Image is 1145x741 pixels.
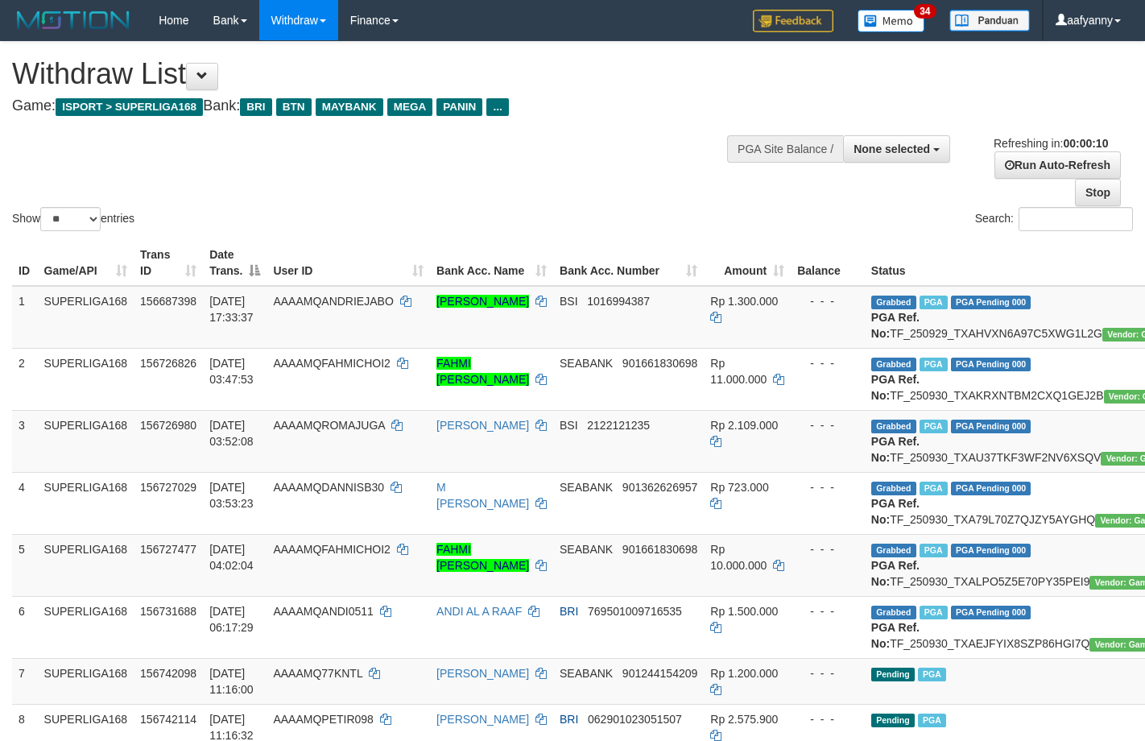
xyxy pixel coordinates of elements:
span: 156726980 [140,419,196,432]
span: Marked by aafandaneth [920,544,948,557]
span: Marked by aafandaneth [920,358,948,371]
span: Rp 1.300.000 [710,295,778,308]
th: Date Trans.: activate to sort column descending [203,240,267,286]
span: 156742114 [140,713,196,726]
span: Copy 1016994387 to clipboard [587,295,650,308]
label: Search: [975,207,1133,231]
td: SUPERLIGA168 [38,286,134,349]
td: SUPERLIGA168 [38,472,134,534]
td: 7 [12,658,38,704]
span: AAAAMQ77KNTL [273,667,362,680]
span: Marked by aafheankoy [918,714,946,727]
span: [DATE] 04:02:04 [209,543,254,572]
span: Marked by aafsoycanthlai [920,296,948,309]
a: M [PERSON_NAME] [436,481,529,510]
span: 156731688 [140,605,196,618]
span: Grabbed [871,544,916,557]
div: - - - [797,541,858,557]
input: Search: [1019,207,1133,231]
span: Rp 723.000 [710,481,768,494]
span: Copy 901362626957 to clipboard [622,481,697,494]
span: MEGA [387,98,433,116]
span: BRI [560,605,578,618]
a: Stop [1075,179,1121,206]
span: Copy 901244154209 to clipboard [622,667,697,680]
th: User ID: activate to sort column ascending [267,240,430,286]
span: AAAAMQFAHMICHOI2 [273,357,390,370]
a: [PERSON_NAME] [436,295,529,308]
b: PGA Ref. No: [871,311,920,340]
span: Grabbed [871,482,916,495]
span: SEABANK [560,357,613,370]
b: PGA Ref. No: [871,435,920,464]
span: Copy 062901023051507 to clipboard [588,713,682,726]
b: PGA Ref. No: [871,559,920,588]
a: [PERSON_NAME] [436,419,529,432]
span: Marked by aafandaneth [920,482,948,495]
span: ISPORT > SUPERLIGA168 [56,98,203,116]
b: PGA Ref. No: [871,621,920,650]
span: 34 [914,4,936,19]
span: [DATE] 11:16:00 [209,667,254,696]
span: Pending [871,714,915,727]
div: - - - [797,665,858,681]
span: Rp 1.500.000 [710,605,778,618]
div: - - - [797,711,858,727]
span: AAAAMQANDI0511 [273,605,374,618]
span: 156727477 [140,543,196,556]
span: SEABANK [560,481,613,494]
span: Pending [871,668,915,681]
span: Copy 901661830698 to clipboard [622,357,697,370]
span: BSI [560,295,578,308]
span: Refreshing in: [994,137,1108,150]
span: Rp 2.575.900 [710,713,778,726]
span: PGA Pending [951,606,1031,619]
span: Grabbed [871,420,916,433]
span: Copy 901661830698 to clipboard [622,543,697,556]
a: FAHMI [PERSON_NAME] [436,543,529,572]
select: Showentries [40,207,101,231]
div: - - - [797,417,858,433]
img: panduan.png [949,10,1030,31]
a: [PERSON_NAME] [436,713,529,726]
a: ANDI AL A RAAF [436,605,522,618]
div: - - - [797,603,858,619]
td: 4 [12,472,38,534]
span: None selected [854,143,930,155]
th: Bank Acc. Number: activate to sort column ascending [553,240,704,286]
td: 1 [12,286,38,349]
span: PGA Pending [951,358,1031,371]
span: AAAAMQANDRIEJABO [273,295,393,308]
span: 156726826 [140,357,196,370]
span: Marked by aafromsomean [920,606,948,619]
h4: Game: Bank: [12,98,747,114]
span: BRI [560,713,578,726]
span: Grabbed [871,358,916,371]
div: - - - [797,355,858,371]
span: Rp 11.000.000 [710,357,767,386]
strong: 00:00:10 [1063,137,1108,150]
span: PGA Pending [951,544,1031,557]
a: Run Auto-Refresh [994,151,1121,179]
td: 2 [12,348,38,410]
span: Grabbed [871,296,916,309]
span: SEABANK [560,543,613,556]
th: Amount: activate to sort column ascending [704,240,791,286]
th: Bank Acc. Name: activate to sort column ascending [430,240,553,286]
label: Show entries [12,207,134,231]
a: FAHMI [PERSON_NAME] [436,357,529,386]
span: Copy 769501009716535 to clipboard [588,605,682,618]
div: - - - [797,293,858,309]
span: Grabbed [871,606,916,619]
td: SUPERLIGA168 [38,410,134,472]
span: BTN [276,98,312,116]
span: AAAAMQPETIR098 [273,713,374,726]
b: PGA Ref. No: [871,497,920,526]
span: AAAAMQFAHMICHOI2 [273,543,390,556]
span: [DATE] 03:52:08 [209,419,254,448]
span: PGA Pending [951,420,1031,433]
span: 156687398 [140,295,196,308]
span: 156742098 [140,667,196,680]
span: PGA Pending [951,482,1031,495]
td: SUPERLIGA168 [38,596,134,658]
